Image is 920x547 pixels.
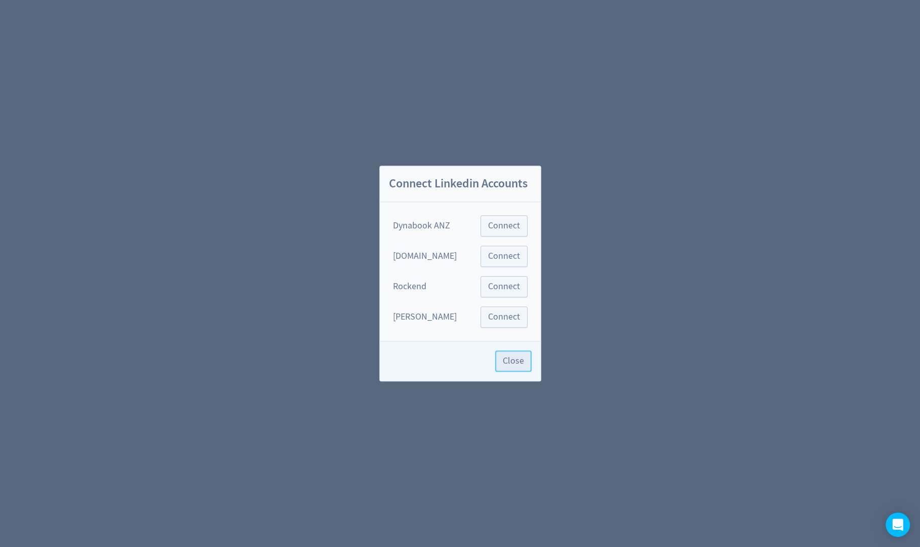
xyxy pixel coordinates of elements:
[495,350,532,372] button: Close
[480,306,528,328] button: Connect
[393,219,450,232] div: Dynabook ANZ
[886,513,910,537] div: Open Intercom Messenger
[488,312,520,322] span: Connect
[393,280,426,293] div: Rockend
[480,276,528,297] button: Connect
[393,250,457,262] div: [DOMAIN_NAME]
[503,357,524,366] span: Close
[380,166,541,202] h2: Connect Linkedin Accounts
[488,282,520,291] span: Connect
[393,310,457,323] div: [PERSON_NAME]
[488,252,520,261] span: Connect
[488,221,520,230] span: Connect
[480,246,528,267] button: Connect
[480,215,528,237] button: Connect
